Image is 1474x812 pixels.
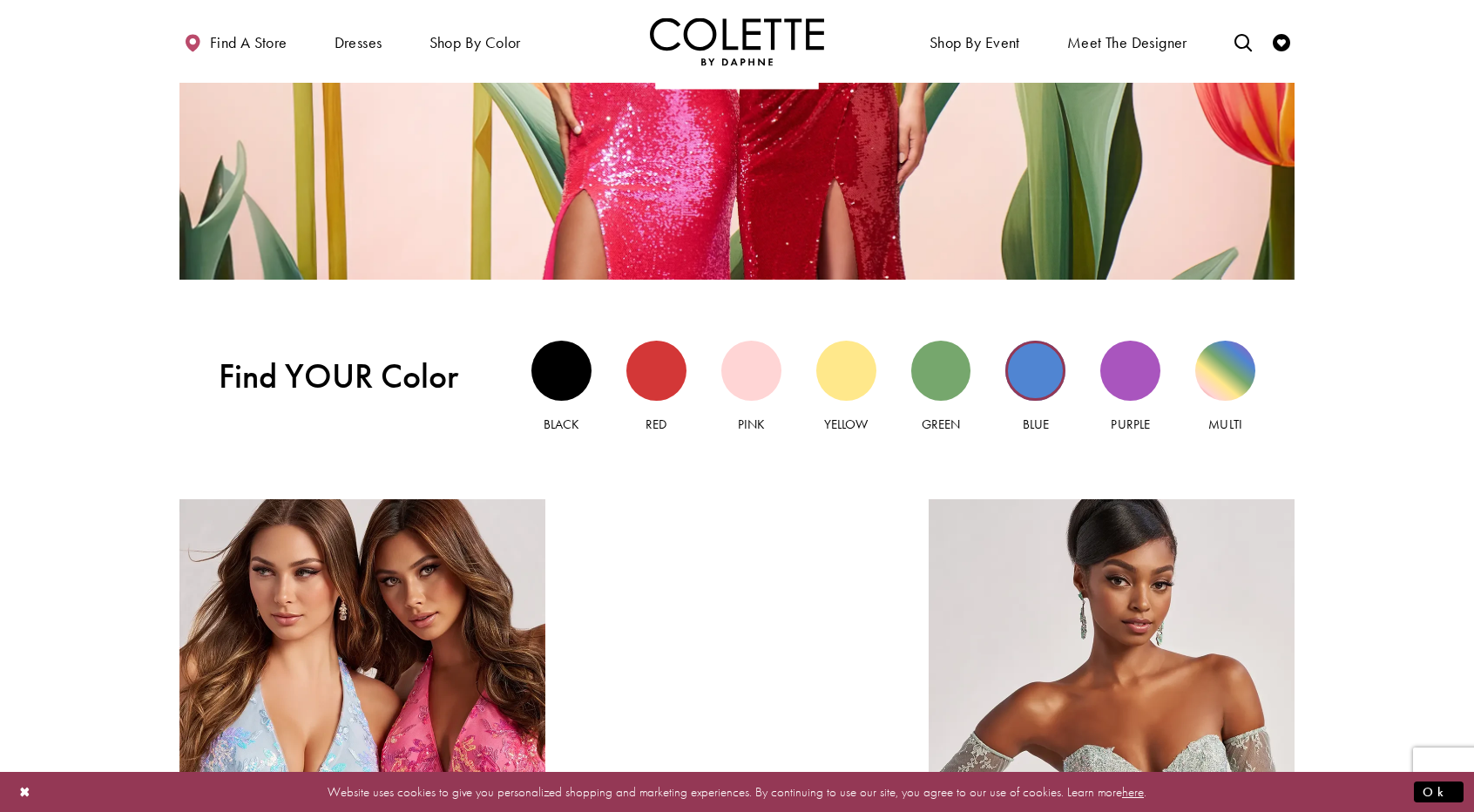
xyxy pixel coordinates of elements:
[1005,341,1065,401] div: Blue view
[330,17,387,65] span: Dresses
[922,416,960,433] span: Green
[1005,341,1065,434] a: Blue view Blue
[738,416,765,433] span: Pink
[429,34,521,51] span: Shop by color
[925,17,1024,65] span: Shop By Event
[219,356,492,396] span: Find YOUR Color
[721,341,781,401] div: Pink view
[650,17,824,65] a: Visit Home Page
[1414,781,1464,802] button: Submit Dialog
[930,34,1020,51] span: Shop By Event
[650,17,824,65] img: Colette by Daphne
[626,341,686,401] div: Red view
[1063,17,1192,65] a: Meet the designer
[544,416,579,433] span: Black
[1122,782,1144,800] a: here
[125,780,1349,803] p: Website uses cookies to give you personalized shopping and marketing experiences. By continuing t...
[531,341,592,434] a: Black view Black
[1023,416,1049,433] span: Blue
[816,341,876,401] div: Yellow view
[1100,341,1160,434] a: Purple view Purple
[179,17,291,65] a: Find a store
[1230,17,1256,65] a: Toggle search
[1111,416,1149,433] span: Purple
[1268,17,1295,65] a: Check Wishlist
[425,17,525,65] span: Shop by color
[1195,341,1255,401] div: Multi view
[1208,416,1241,433] span: Multi
[626,341,686,434] a: Red view Red
[721,341,781,434] a: Pink view Pink
[335,34,382,51] span: Dresses
[1195,341,1255,434] a: Multi view Multi
[646,416,666,433] span: Red
[1100,341,1160,401] div: Purple view
[531,341,592,401] div: Black view
[911,341,971,434] a: Green view Green
[824,416,868,433] span: Yellow
[1067,34,1187,51] span: Meet the designer
[10,776,40,807] button: Close Dialog
[210,34,287,51] span: Find a store
[816,341,876,434] a: Yellow view Yellow
[911,341,971,401] div: Green view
